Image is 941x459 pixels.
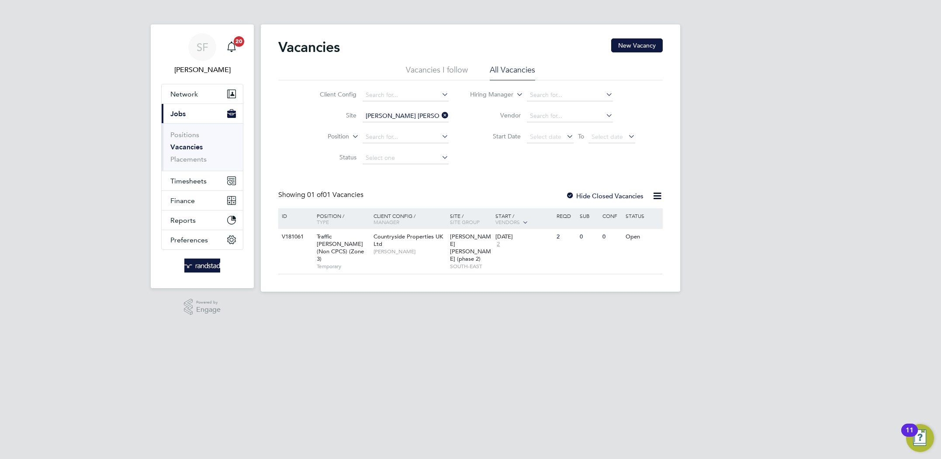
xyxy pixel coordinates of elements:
[470,132,521,140] label: Start Date
[600,229,623,245] div: 0
[906,424,934,452] button: Open Resource Center, 11 new notifications
[578,208,600,223] div: Sub
[162,191,243,210] button: Finance
[623,229,661,245] div: Open
[374,218,399,225] span: Manager
[495,218,520,225] span: Vendors
[374,233,443,248] span: Countryside Properties UK Ltd
[170,197,195,205] span: Finance
[363,131,449,143] input: Search for...
[371,208,448,229] div: Client Config /
[611,38,663,52] button: New Vacancy
[363,152,449,164] input: Select one
[317,233,364,262] span: Traffic [PERSON_NAME] (Non CPCS) (Zone 3)
[307,190,323,199] span: 01 of
[170,90,198,98] span: Network
[374,248,446,255] span: [PERSON_NAME]
[470,111,521,119] label: Vendor
[299,132,349,141] label: Position
[278,190,365,200] div: Showing
[306,90,356,98] label: Client Config
[162,104,243,123] button: Jobs
[363,110,449,122] input: Search for...
[495,233,552,241] div: [DATE]
[307,190,363,199] span: 01 Vacancies
[162,211,243,230] button: Reports
[184,299,221,315] a: Powered byEngage
[530,133,561,141] span: Select date
[280,208,310,223] div: ID
[906,430,913,442] div: 11
[527,110,613,122] input: Search for...
[161,259,243,273] a: Go to home page
[592,133,623,141] span: Select date
[450,218,480,225] span: Site Group
[170,155,207,163] a: Placements
[317,218,329,225] span: Type
[600,208,623,223] div: Conf
[170,143,203,151] a: Vacancies
[490,65,535,80] li: All Vacancies
[170,110,186,118] span: Jobs
[278,38,340,56] h2: Vacancies
[463,90,513,99] label: Hiring Manager
[450,263,491,270] span: SOUTH-EAST
[495,241,501,248] span: 2
[406,65,468,80] li: Vacancies I follow
[162,123,243,171] div: Jobs
[623,208,661,223] div: Status
[170,131,199,139] a: Positions
[554,208,577,223] div: Reqd
[170,177,207,185] span: Timesheets
[170,216,196,224] span: Reports
[162,84,243,104] button: Network
[161,65,243,75] span: Sheree Flatman
[184,259,221,273] img: randstad-logo-retina.png
[448,208,494,229] div: Site /
[578,229,600,245] div: 0
[493,208,554,230] div: Start /
[234,36,244,47] span: 20
[280,229,310,245] div: V181061
[162,230,243,249] button: Preferences
[170,236,208,244] span: Preferences
[196,299,221,306] span: Powered by
[575,131,587,142] span: To
[151,24,254,288] nav: Main navigation
[310,208,371,229] div: Position /
[197,41,208,53] span: SF
[161,33,243,75] a: SF[PERSON_NAME]
[566,192,643,200] label: Hide Closed Vacancies
[162,171,243,190] button: Timesheets
[527,89,613,101] input: Search for...
[196,306,221,314] span: Engage
[363,89,449,101] input: Search for...
[306,111,356,119] label: Site
[317,263,369,270] span: Temporary
[450,233,491,262] span: [PERSON_NAME] [PERSON_NAME] (phase 2)
[223,33,240,61] a: 20
[554,229,577,245] div: 2
[306,153,356,161] label: Status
